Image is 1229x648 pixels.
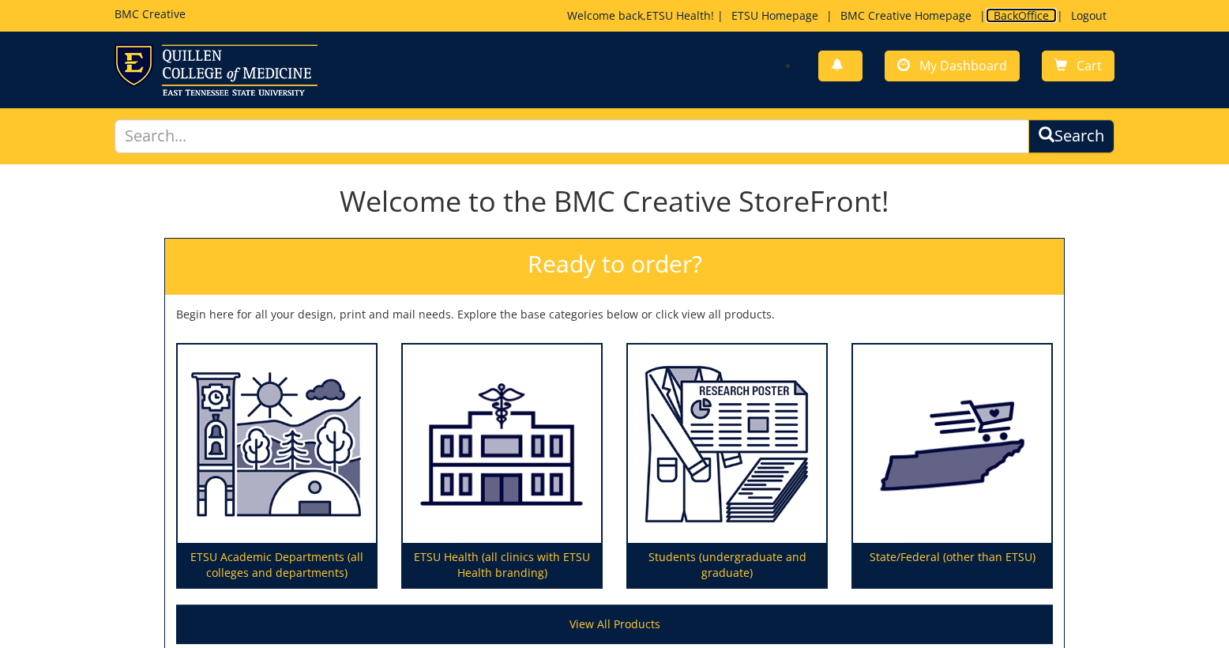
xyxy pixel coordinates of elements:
[1042,51,1114,81] a: Cart
[853,345,1051,588] a: State/Federal (other than ETSU)
[178,345,376,588] a: ETSU Academic Departments (all colleges and departments)
[178,543,376,587] p: ETSU Academic Departments (all colleges and departments)
[723,8,826,23] a: ETSU Homepage
[115,8,186,20] h5: BMC Creative
[986,8,1057,23] a: BackOffice
[832,8,979,23] a: BMC Creative Homepage
[403,345,601,544] img: ETSU Health (all clinics with ETSU Health branding)
[403,543,601,587] p: ETSU Health (all clinics with ETSU Health branding)
[164,186,1065,217] h1: Welcome to the BMC Creative StoreFront!
[628,345,826,544] img: Students (undergraduate and graduate)
[567,8,1114,24] p: Welcome back, ! | | | |
[628,543,826,587] p: Students (undergraduate and graduate)
[165,239,1064,295] h2: Ready to order?
[176,307,1053,322] p: Begin here for all your design, print and mail needs. Explore the base categories below or click ...
[1063,8,1114,23] a: Logout
[628,345,826,588] a: Students (undergraduate and graduate)
[646,8,711,23] a: ETSU Health
[1077,57,1102,74] span: Cart
[853,345,1051,544] img: State/Federal (other than ETSU)
[115,44,318,96] img: ETSU logo
[178,345,376,544] img: ETSU Academic Departments (all colleges and departments)
[853,543,1051,587] p: State/Federal (other than ETSU)
[176,605,1053,644] a: View All Products
[1028,119,1114,153] button: Search
[885,51,1020,81] a: My Dashboard
[115,119,1030,153] input: Search...
[403,345,601,588] a: ETSU Health (all clinics with ETSU Health branding)
[919,57,1007,74] span: My Dashboard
